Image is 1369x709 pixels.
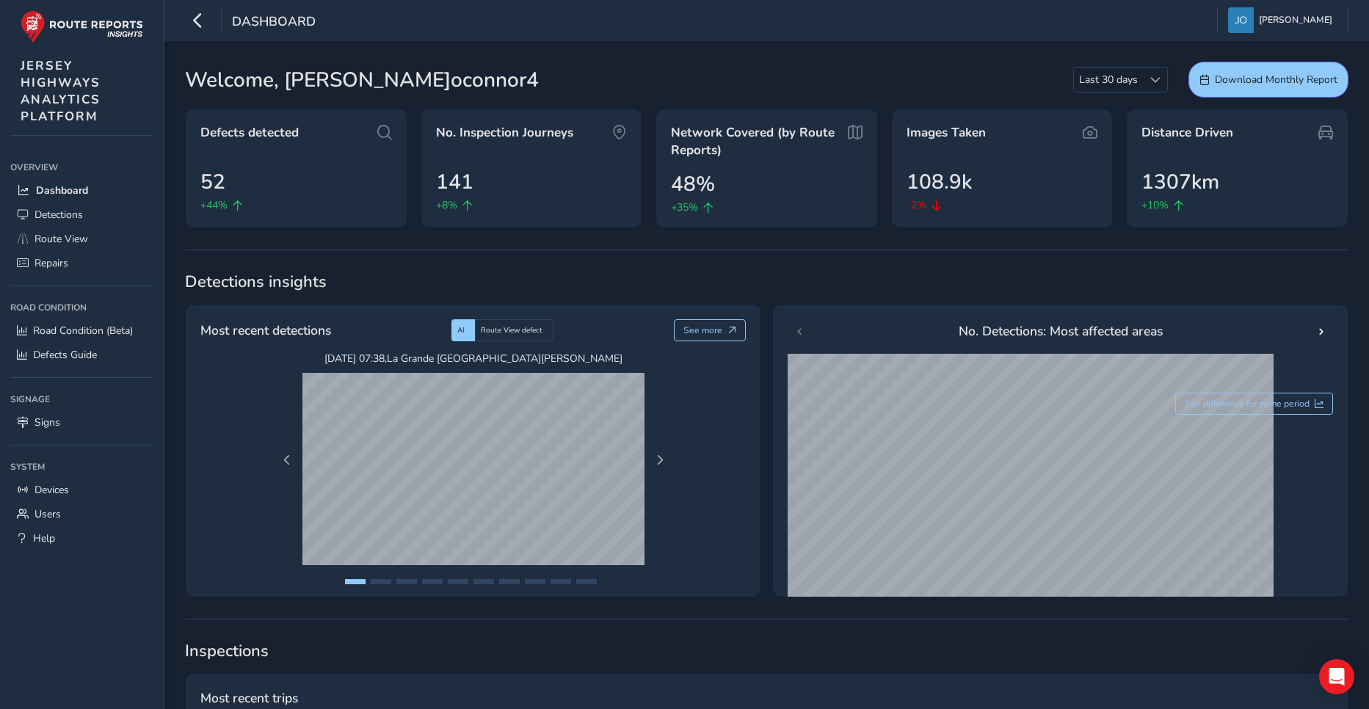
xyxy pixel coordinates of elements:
img: rr logo [21,10,143,43]
span: Most recent detections [200,321,331,340]
span: See difference for same period [1185,398,1310,410]
button: Page 10 [576,579,597,584]
button: Page 2 [371,579,391,584]
span: Detections insights [185,271,1348,293]
span: Road Condition (Beta) [33,324,133,338]
span: No. Detections: Most affected areas [959,321,1163,341]
button: See difference for same period [1175,393,1334,415]
a: Road Condition (Beta) [10,319,153,343]
span: 52 [200,167,225,197]
button: Download Monthly Report [1188,62,1348,98]
a: Dashboard [10,178,153,203]
button: Previous Page [277,450,297,470]
span: Route View defect [481,325,542,335]
span: Welcome, [PERSON_NAME]oconnor4 [185,65,539,95]
div: Signage [10,388,153,410]
a: Defects Guide [10,343,153,367]
a: Repairs [10,251,153,275]
span: 141 [436,167,473,197]
span: Download Monthly Report [1215,73,1337,87]
span: +8% [436,197,457,213]
a: Route View [10,227,153,251]
span: Route View [35,232,88,246]
span: 48% [671,169,715,200]
span: Last 30 days [1074,68,1143,92]
span: Dashboard [36,183,88,197]
button: See more [674,319,747,341]
span: Help [33,531,55,545]
div: Open Intercom Messenger [1319,659,1354,694]
a: Detections [10,203,153,227]
span: [DATE] 07:38 , La Grande [GEOGRAPHIC_DATA][PERSON_NAME] [302,352,644,366]
button: Page 5 [448,579,468,584]
span: Repairs [35,256,68,270]
div: AI [451,319,475,341]
span: -2% [907,197,926,213]
span: Defects detected [200,124,299,142]
span: Defects Guide [33,348,97,362]
span: 108.9k [907,167,972,197]
span: [PERSON_NAME] [1259,7,1332,33]
button: Page 1 [345,579,366,584]
span: Most recent trips [200,688,298,708]
button: Page 9 [551,579,571,584]
button: Page 3 [396,579,417,584]
span: Dashboard [232,12,316,33]
span: Network Covered (by Route Reports) [671,124,843,159]
div: Road Condition [10,297,153,319]
span: Distance Driven [1141,124,1233,142]
a: Signs [10,410,153,435]
div: Route View defect [475,319,553,341]
a: Users [10,502,153,526]
div: System [10,456,153,478]
a: Devices [10,478,153,502]
button: Page 7 [499,579,520,584]
span: Signs [35,415,60,429]
span: +35% [671,200,698,215]
img: diamond-layout [1228,7,1254,33]
span: Detections [35,208,83,222]
button: [PERSON_NAME] [1228,7,1337,33]
a: Help [10,526,153,550]
button: Page 6 [473,579,494,584]
span: See more [683,324,722,336]
span: +44% [200,197,228,213]
span: Images Taken [907,124,986,142]
span: Devices [35,483,69,497]
button: Page 8 [525,579,545,584]
span: Users [35,507,61,521]
span: JERSEY HIGHWAYS ANALYTICS PLATFORM [21,57,101,125]
button: Next Page [650,450,670,470]
div: Overview [10,156,153,178]
span: AI [457,325,465,335]
span: No. Inspection Journeys [436,124,573,142]
span: Inspections [185,640,1348,662]
span: 1307km [1141,167,1219,197]
button: Page 4 [422,579,443,584]
span: +10% [1141,197,1169,213]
